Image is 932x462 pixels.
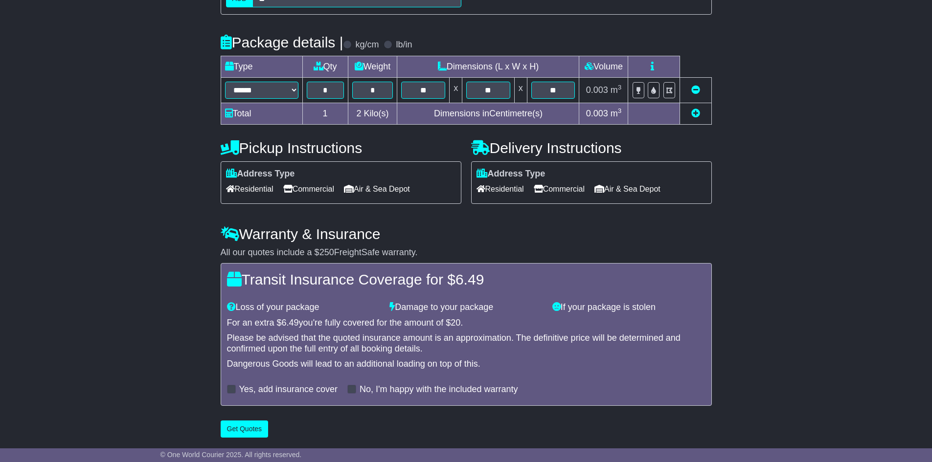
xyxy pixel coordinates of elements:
a: Remove this item [691,85,700,95]
label: No, I'm happy with the included warranty [360,384,518,395]
h4: Transit Insurance Coverage for $ [227,271,705,287]
label: Address Type [226,169,295,179]
sup: 3 [618,84,622,91]
span: 6.49 [282,318,299,328]
td: Volume [579,56,628,77]
span: Air & Sea Depot [344,181,410,197]
a: Add new item [691,109,700,118]
span: 250 [319,247,334,257]
button: Get Quotes [221,420,269,438]
div: For an extra $ you're fully covered for the amount of $ . [227,318,705,329]
div: Please be advised that the quoted insurance amount is an approximation. The definitive price will... [227,333,705,354]
h4: Package details | [221,34,343,50]
label: kg/cm [355,40,379,50]
td: Dimensions in Centimetre(s) [397,103,579,124]
td: Dimensions (L x W x H) [397,56,579,77]
div: Dangerous Goods will lead to an additional loading on top of this. [227,359,705,370]
div: All our quotes include a $ FreightSafe warranty. [221,247,712,258]
span: © One World Courier 2025. All rights reserved. [160,451,302,459]
td: 1 [302,103,348,124]
td: Total [221,103,302,124]
td: Type [221,56,302,77]
span: Residential [477,181,524,197]
div: Damage to your package [385,302,547,313]
td: Weight [348,56,397,77]
span: Air & Sea Depot [594,181,660,197]
label: Address Type [477,169,546,179]
td: Kilo(s) [348,103,397,124]
span: 6.49 [455,271,484,287]
span: m [611,85,622,95]
sup: 3 [618,107,622,114]
span: m [611,109,622,118]
td: x [514,77,527,103]
span: Commercial [534,181,585,197]
label: lb/in [396,40,412,50]
div: If your package is stolen [547,302,710,313]
span: Commercial [283,181,334,197]
span: 2 [356,109,361,118]
td: Qty [302,56,348,77]
label: Yes, add insurance cover [239,384,338,395]
h4: Warranty & Insurance [221,226,712,242]
div: Loss of your package [222,302,385,313]
td: x [450,77,462,103]
span: 20 [451,318,460,328]
span: 0.003 [586,85,608,95]
h4: Pickup Instructions [221,140,461,156]
span: 0.003 [586,109,608,118]
span: Residential [226,181,273,197]
h4: Delivery Instructions [471,140,712,156]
